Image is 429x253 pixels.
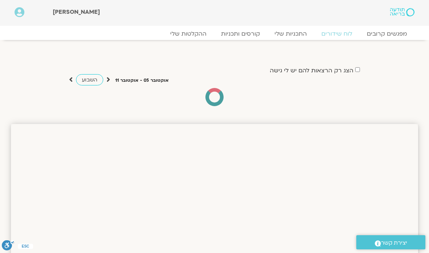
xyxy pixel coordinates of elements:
[115,77,169,84] p: אוקטובר 05 - אוקטובר 11
[267,30,314,37] a: התכניות שלי
[381,238,407,248] span: יצירת קשר
[82,76,97,83] span: השבוע
[53,8,100,16] span: [PERSON_NAME]
[270,67,353,74] label: הצג רק הרצאות להם יש לי גישה
[214,30,267,37] a: קורסים ותכניות
[76,74,103,85] a: השבוע
[15,30,414,37] nav: Menu
[314,30,360,37] a: לוח שידורים
[163,30,214,37] a: ההקלטות שלי
[356,235,425,249] a: יצירת קשר
[360,30,414,37] a: מפגשים קרובים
